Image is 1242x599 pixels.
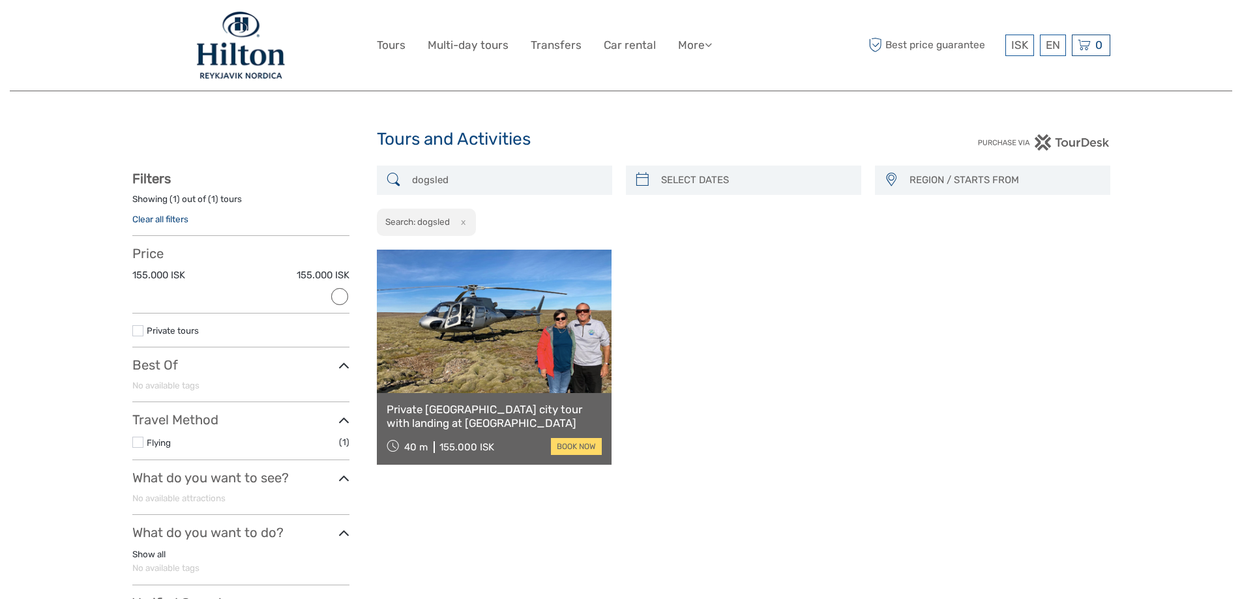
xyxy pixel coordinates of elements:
h3: Travel Method [132,412,349,428]
span: ISK [1011,38,1028,51]
span: Best price guarantee [866,35,1002,56]
span: 0 [1093,38,1104,51]
label: 155.000 ISK [132,269,185,282]
p: We're away right now. Please check back later! [18,23,147,33]
a: Show all [132,549,166,559]
div: 155.000 ISK [439,441,494,453]
span: 40 m [404,441,428,453]
label: 1 [211,193,215,205]
input: SEARCH [407,169,606,192]
button: Open LiveChat chat widget [150,20,166,36]
a: Transfers [531,36,582,55]
a: Private tours [147,325,199,336]
a: Flying [147,437,171,448]
a: Car rental [604,36,656,55]
h3: Price [132,246,349,261]
div: Showing ( ) out of ( ) tours [132,193,349,213]
a: More [678,36,712,55]
span: No available tags [132,380,200,390]
input: SELECT DATES [656,169,855,192]
span: No available tags [132,562,200,573]
div: EN [1040,35,1066,56]
h3: What do you want to see? [132,470,349,486]
a: book now [551,438,602,455]
label: 155.000 ISK [297,269,349,282]
a: Tours [377,36,406,55]
strong: Filters [132,171,171,186]
button: x [452,215,469,229]
label: 1 [173,193,177,205]
a: Multi-day tours [428,36,509,55]
h3: Best Of [132,357,349,373]
h1: Tours and Activities [377,129,866,150]
span: (1) [339,435,349,450]
button: REGION / STARTS FROM [904,169,1104,191]
a: Private [GEOGRAPHIC_DATA] city tour with landing at [GEOGRAPHIC_DATA] [387,403,602,430]
h3: What do you want to do? [132,525,349,540]
h2: Search: dogsled [385,216,450,227]
span: No available attractions [132,493,226,503]
img: PurchaseViaTourDesk.png [977,134,1110,151]
img: 519-0c07e0f4-2ff7-4495-bd95-0c7731b35968_logo_big.jpg [196,10,286,81]
a: Clear all filters [132,214,188,224]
